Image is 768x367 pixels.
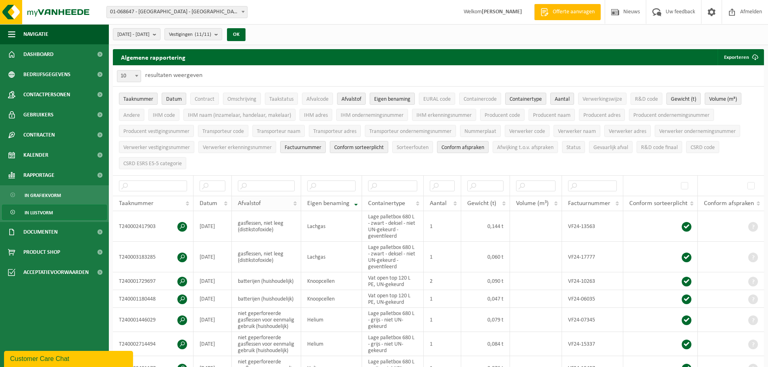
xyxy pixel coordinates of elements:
[194,242,232,272] td: [DATE]
[113,211,194,242] td: T240002417903
[113,332,194,356] td: T240002714494
[148,109,179,121] button: IHM codeIHM code: Activate to sort
[397,145,429,151] span: Sorteerfouten
[119,157,186,169] button: CSRD ESRS E5-5 categorieCSRD ESRS E5-5 categorie: Activate to sort
[655,125,740,137] button: Verwerker ondernemingsnummerVerwerker ondernemingsnummer: Activate to sort
[562,332,623,356] td: VF24-15337
[2,187,107,203] a: In grafiekvorm
[441,145,484,151] span: Conform afspraken
[467,200,496,207] span: Gewicht (t)
[23,64,71,85] span: Bedrijfsgegevens
[107,6,247,18] span: 01-068647 - IVLA - OUDENAARDE
[412,109,476,121] button: IHM erkenningsnummerIHM erkenningsnummer: Activate to sort
[509,129,545,135] span: Verwerker code
[493,141,558,153] button: Afwijking t.o.v. afsprakenAfwijking t.o.v. afspraken: Activate to sort
[269,96,293,102] span: Taakstatus
[374,96,410,102] span: Eigen benaming
[480,109,524,121] button: Producent codeProducent code: Activate to sort
[461,211,510,242] td: 0,144 t
[232,211,301,242] td: gasflessen, niet leeg (distikstofoxide)
[123,96,153,102] span: Taaknummer
[301,272,362,290] td: Knoopcellen
[117,29,150,41] span: [DATE] - [DATE]
[23,85,70,105] span: Contactpersonen
[341,112,404,118] span: IHM ondernemingsnummer
[629,109,714,121] button: Producent ondernemingsnummerProducent ondernemingsnummer: Activate to sort
[562,290,623,308] td: VF24-06035
[686,141,719,153] button: CSRD codeCSRD code: Activate to sort
[113,49,194,65] h2: Algemene rapportering
[464,96,497,102] span: Containercode
[609,129,646,135] span: Verwerker adres
[437,141,489,153] button: Conform afspraken : Activate to sort
[593,145,628,151] span: Gevaarlijk afval
[164,28,222,40] button: Vestigingen(11/11)
[194,211,232,242] td: [DATE]
[562,272,623,290] td: VF24-10263
[123,145,190,151] span: Verwerker vestigingsnummer
[362,272,424,290] td: Vat open top 120 L PE, UN-gekeurd
[23,105,54,125] span: Gebruikers
[203,145,272,151] span: Verwerker erkenningsnummer
[416,112,472,118] span: IHM erkenningsnummer
[113,28,160,40] button: [DATE] - [DATE]
[424,211,461,242] td: 1
[301,308,362,332] td: Helium
[198,125,248,137] button: Transporteur codeTransporteur code: Activate to sort
[23,222,58,242] span: Documenten
[23,145,48,165] span: Kalender
[195,96,214,102] span: Contract
[691,145,715,151] span: CSRD code
[301,211,362,242] td: Lachgas
[285,145,321,151] span: Factuurnummer
[362,242,424,272] td: Lage palletbox 680 L - zwart - deksel - niet UN-gekeurd - geventileerd
[578,93,626,105] button: VerwerkingswijzeVerwerkingswijze: Activate to sort
[562,308,623,332] td: VF24-07345
[424,272,461,290] td: 2
[362,211,424,242] td: Lage palletbox 680 L - zwart - deksel - niet UN-gekeurd - geventileerd
[554,125,600,137] button: Verwerker naamVerwerker naam: Activate to sort
[232,290,301,308] td: batterijen (huishoudelijk)
[301,290,362,308] td: Knoopcellen
[550,93,574,105] button: AantalAantal: Activate to sort
[637,141,682,153] button: R&D code finaalR&amp;D code finaal: Activate to sort
[188,112,291,118] span: IHM naam (inzamelaar, handelaar, makelaar)
[505,93,546,105] button: ContainertypeContainertype: Activate to sort
[123,129,189,135] span: Producent vestigingsnummer
[194,272,232,290] td: [DATE]
[337,93,366,105] button: AfvalstofAfvalstof: Activate to sort
[551,8,597,16] span: Offerte aanvragen
[304,112,328,118] span: IHM adres
[365,125,456,137] button: Transporteur ondernemingsnummerTransporteur ondernemingsnummer : Activate to sort
[113,290,194,308] td: T240001180448
[705,93,741,105] button: Volume (m³)Volume (m³): Activate to sort
[190,93,219,105] button: ContractContract: Activate to sort
[583,96,622,102] span: Verwerkingswijze
[392,141,433,153] button: SorteerfoutenSorteerfouten: Activate to sort
[252,125,305,137] button: Transporteur naamTransporteur naam: Activate to sort
[362,332,424,356] td: Lage palletbox 680 L - grijs - niet UN-gekeurd
[430,200,447,207] span: Aantal
[23,44,54,64] span: Dashboard
[718,49,763,65] button: Exporteren
[330,141,388,153] button: Conform sorteerplicht : Activate to sort
[419,93,455,105] button: EURAL codeEURAL code: Activate to sort
[25,188,61,203] span: In grafiekvorm
[583,112,620,118] span: Producent adres
[145,72,202,79] label: resultaten weergeven
[461,242,510,272] td: 0,060 t
[589,141,633,153] button: Gevaarlijk afval : Activate to sort
[510,96,542,102] span: Containertype
[631,93,662,105] button: R&D codeR&amp;D code: Activate to sort
[232,272,301,290] td: batterijen (huishoudelijk)
[461,272,510,290] td: 0,090 t
[534,4,601,20] a: Offerte aanvragen
[119,109,144,121] button: AndereAndere: Activate to sort
[302,93,333,105] button: AfvalcodeAfvalcode: Activate to sort
[464,129,496,135] span: Nummerplaat
[424,242,461,272] td: 1
[529,109,575,121] button: Producent naamProducent naam: Activate to sort
[604,125,651,137] button: Verwerker adresVerwerker adres: Activate to sort
[709,96,737,102] span: Volume (m³)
